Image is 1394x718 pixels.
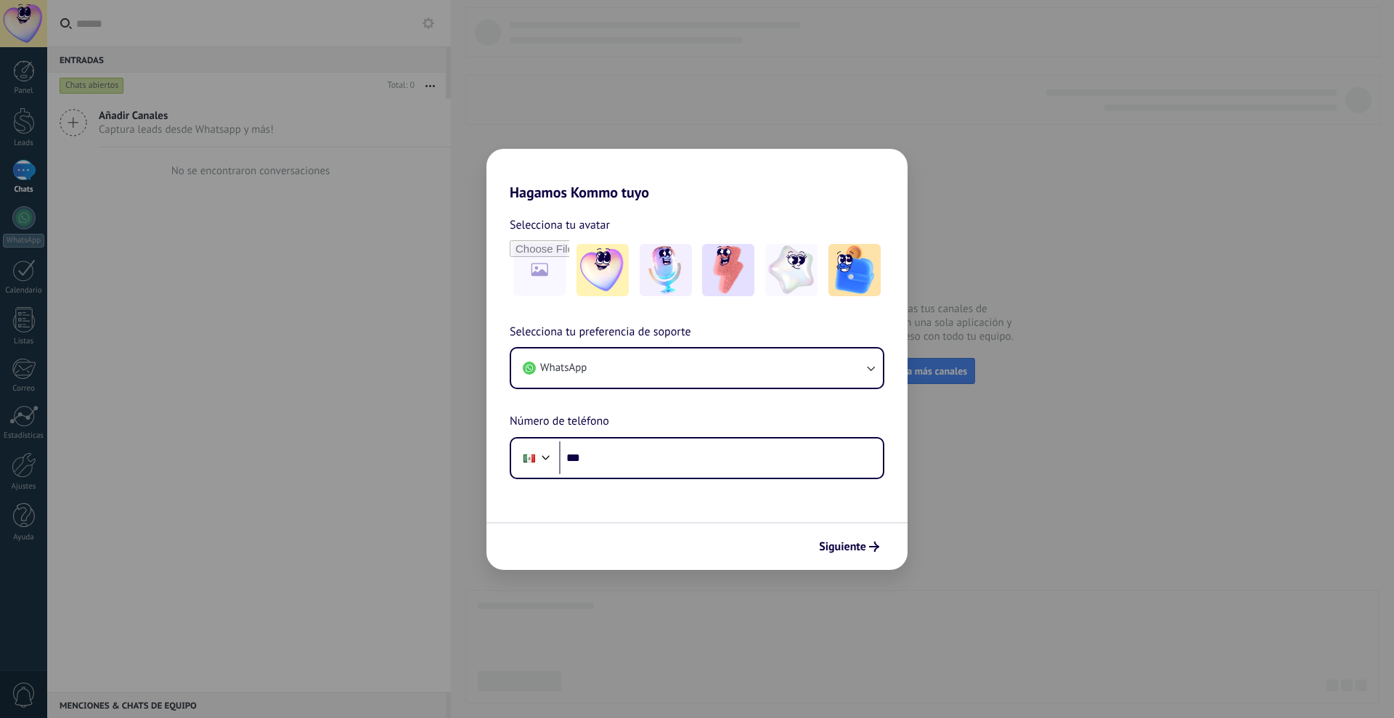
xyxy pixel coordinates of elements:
span: WhatsApp [540,361,587,375]
span: Siguiente [819,542,866,552]
span: Selecciona tu preferencia de soporte [510,323,691,342]
img: -5.jpeg [828,244,881,296]
div: Mexico: + 52 [515,443,543,473]
button: WhatsApp [511,348,883,388]
img: -2.jpeg [640,244,692,296]
h2: Hagamos Kommo tuyo [486,149,908,201]
span: Número de teléfono [510,412,609,431]
button: Siguiente [812,534,886,559]
img: -3.jpeg [702,244,754,296]
span: Selecciona tu avatar [510,216,610,234]
img: -1.jpeg [576,244,629,296]
img: -4.jpeg [765,244,818,296]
